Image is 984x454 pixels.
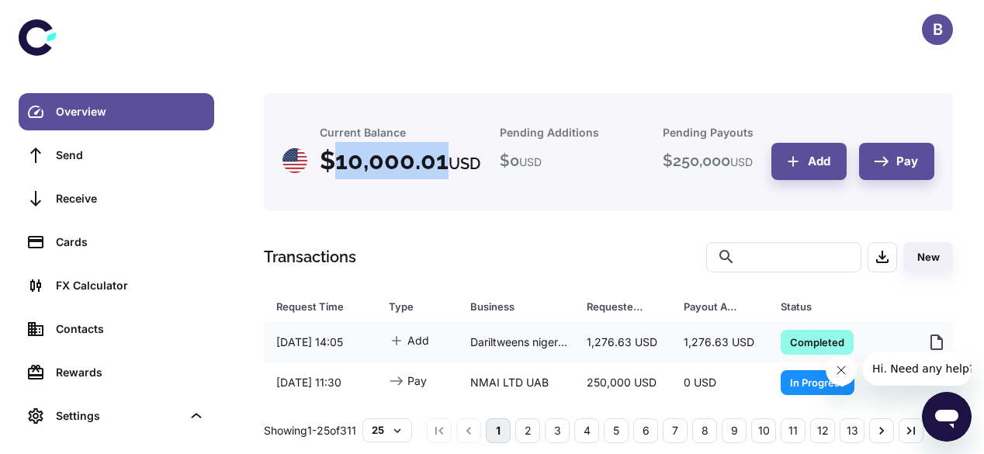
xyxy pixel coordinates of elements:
[362,418,412,442] button: 25
[899,418,923,443] button: Go to last page
[903,242,953,272] button: New
[922,392,972,442] iframe: Button to launch messaging window, conversation in progress
[810,418,835,443] button: Go to page 12
[604,418,629,443] button: Go to page 5
[633,418,658,443] button: Go to page 6
[587,296,645,317] div: Requested Amount
[320,124,406,141] h6: Current Balance
[264,328,376,357] div: [DATE] 14:05
[56,190,205,207] div: Receive
[671,368,768,397] div: 0 USD
[19,137,214,174] a: Send
[56,364,205,381] div: Rewards
[781,296,898,317] span: Status
[458,328,574,357] div: Dariltweens nigeria limited
[19,224,214,261] a: Cards
[587,296,665,317] span: Requested Amount
[56,321,205,338] div: Contacts
[781,418,806,443] button: Go to page 11
[663,149,753,172] h5: $ 250,000
[449,154,480,173] span: USD
[663,124,754,141] h6: Pending Payouts
[671,328,768,357] div: 1,276.63 USD
[56,407,182,425] div: Settings
[515,418,540,443] button: Go to page 2
[574,328,671,357] div: 1,276.63 USD
[840,418,864,443] button: Go to page 13
[389,372,427,389] span: Pay
[19,397,214,435] div: Settings
[922,14,953,45] button: B
[500,149,542,172] h5: $ 0
[389,296,431,317] div: Type
[826,355,857,386] iframe: Close message
[264,422,356,439] p: Showing 1-25 of 311
[424,418,926,443] nav: pagination navigation
[389,296,452,317] span: Type
[19,180,214,217] a: Receive
[519,155,542,168] span: USD
[684,296,762,317] span: Payout Amount
[500,124,599,141] h6: Pending Additions
[458,368,574,397] div: NMAI LTD UAB
[19,354,214,391] a: Rewards
[56,277,205,294] div: FX Calculator
[781,334,854,349] span: Completed
[663,418,688,443] button: Go to page 7
[574,368,671,397] div: 250,000 USD
[730,155,753,168] span: USD
[389,331,429,348] span: Add
[320,142,480,179] h4: $ 10,000.01
[781,296,878,317] div: Status
[692,418,717,443] button: Go to page 8
[859,143,934,180] button: Pay
[9,11,112,23] span: Hi. Need any help?
[19,310,214,348] a: Contacts
[722,418,747,443] button: Go to page 9
[545,418,570,443] button: Go to page 3
[574,418,599,443] button: Go to page 4
[264,245,356,269] h1: Transactions
[19,267,214,304] a: FX Calculator
[771,143,847,180] button: Add
[276,296,350,317] div: Request Time
[19,93,214,130] a: Overview
[684,296,742,317] div: Payout Amount
[56,234,205,251] div: Cards
[863,352,972,386] iframe: Message from company
[486,418,511,443] button: page 1
[869,418,894,443] button: Go to next page
[276,296,370,317] span: Request Time
[264,368,376,397] div: [DATE] 11:30
[781,374,854,390] span: In Progress
[56,147,205,164] div: Send
[751,418,776,443] button: Go to page 10
[56,103,205,120] div: Overview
